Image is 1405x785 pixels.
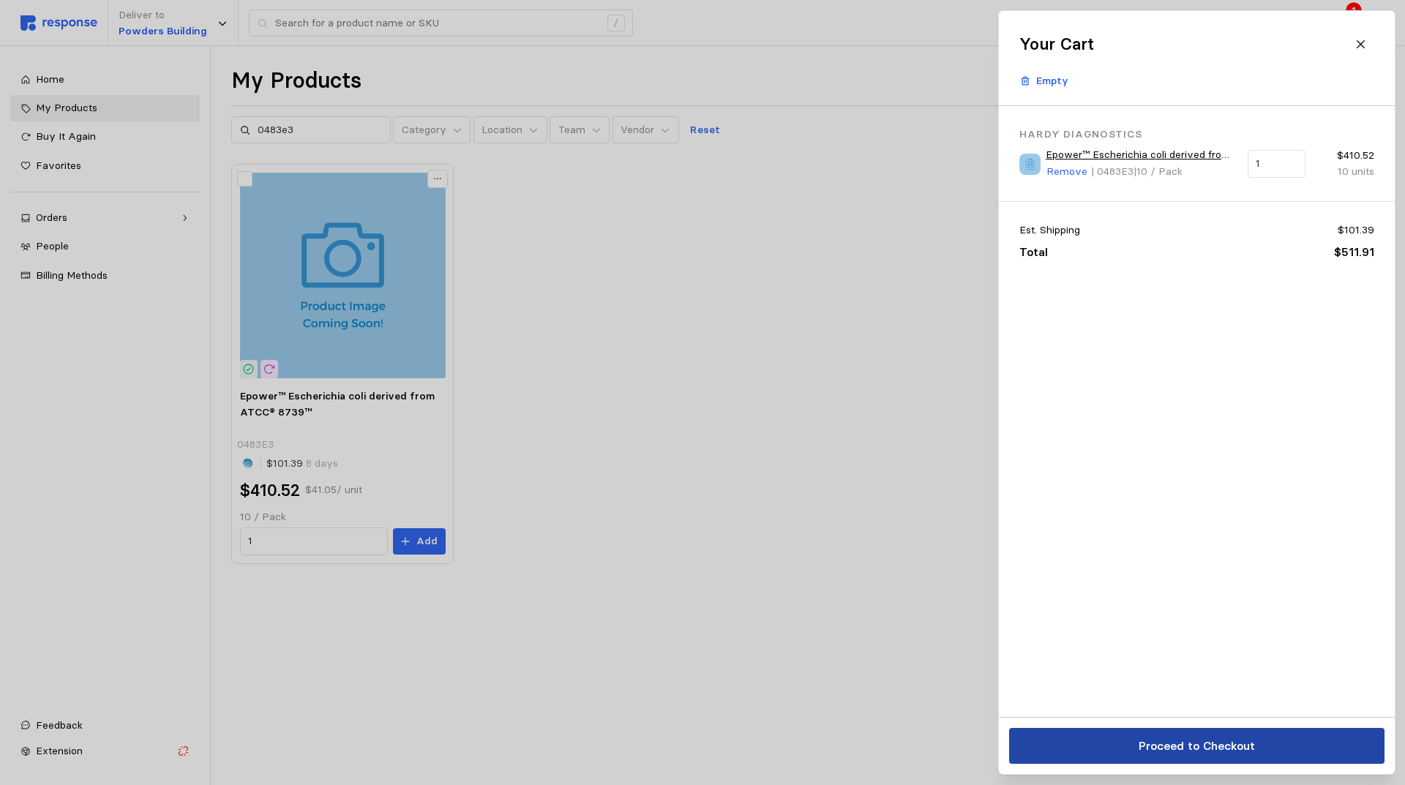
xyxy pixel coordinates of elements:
p: $511.91 [1333,243,1374,261]
p: Total [1019,243,1048,261]
input: Qty [1256,151,1297,177]
p: $101.39 [1337,222,1374,238]
p: $410.52 [1316,148,1374,164]
p: Est. Shipping [1019,222,1080,238]
a: Epower™ Escherichia coli derived from ATCC® 8739™ [1046,147,1237,163]
h2: Your Cart [1019,33,1094,56]
button: Empty [1011,67,1076,95]
p: Empty [1036,73,1068,89]
p: Proceed to Checkout [1138,737,1254,755]
p: 10 units [1316,164,1374,180]
span: | 0483E3 [1090,165,1133,178]
img: image_coming_soon.png [1019,154,1041,175]
button: Proceed to Checkout [1009,728,1385,764]
p: Remove [1046,164,1087,180]
span: | 10 / Pack [1133,165,1182,178]
p: Hardy Diagnostics [1019,127,1374,143]
button: Remove [1046,163,1088,181]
